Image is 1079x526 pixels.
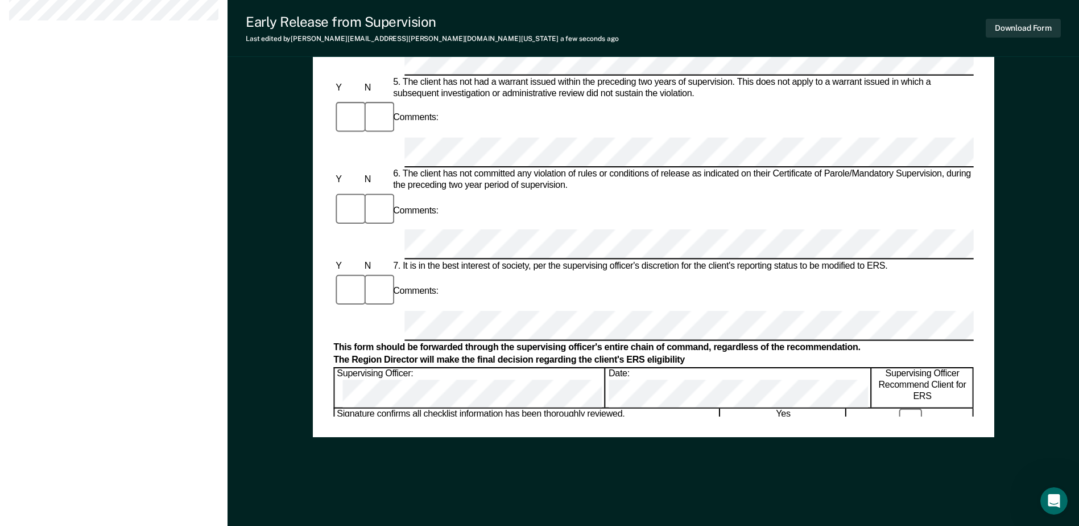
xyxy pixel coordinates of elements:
[333,342,973,353] div: This form should be forwarded through the supervising officer's entire chain of command, regardle...
[246,35,619,43] div: Last edited by [PERSON_NAME][EMAIL_ADDRESS][PERSON_NAME][DOMAIN_NAME][US_STATE]
[362,261,390,272] div: N
[362,174,390,186] div: N
[872,368,973,408] div: Supervising Officer Recommend Client for ERS
[391,113,441,124] div: Comments:
[362,82,390,93] div: N
[246,14,619,30] div: Early Release from Supervision
[333,82,362,93] div: Y
[391,286,441,297] div: Comments:
[333,261,362,272] div: Y
[391,205,441,216] div: Comments:
[333,354,973,365] div: The Region Director will make the final decision regarding the client's ERS eligibility
[986,19,1061,38] button: Download Form
[606,368,871,408] div: Date:
[334,368,605,408] div: Supervising Officer:
[334,409,720,432] div: Signature confirms all checklist information has been thoroughly reviewed.
[333,174,362,186] div: Y
[1040,487,1068,515] iframe: Intercom live chat
[560,35,619,43] span: a few seconds ago
[721,409,846,432] div: Yes
[391,76,974,99] div: 5. The client has not had a warrant issued within the preceding two years of supervision. This do...
[391,169,974,191] div: 6. The client has not committed any violation of rules or conditions of release as indicated on t...
[391,261,974,272] div: 7. It is in the best interest of society, per the supervising officer's discretion for the client...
